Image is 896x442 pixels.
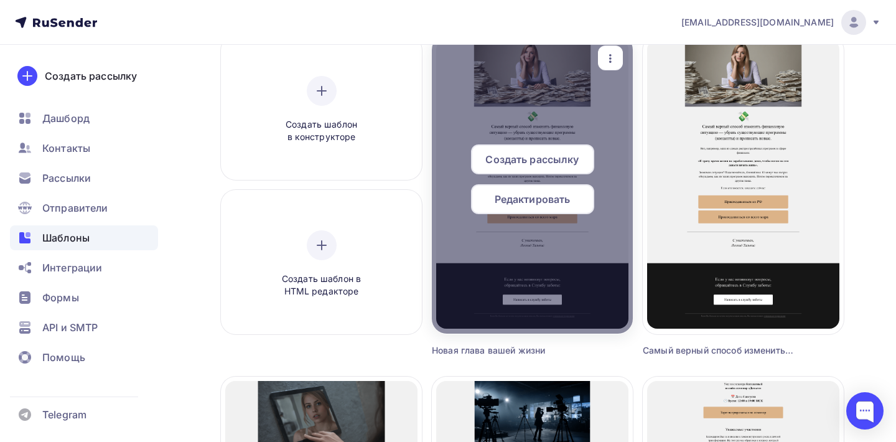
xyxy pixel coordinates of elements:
[485,152,579,167] span: Создать рассылку
[45,68,137,83] div: Создать рассылку
[42,260,102,275] span: Интеграции
[10,166,158,190] a: Рассылки
[42,141,90,156] span: Контакты
[643,344,793,357] div: Самый верный способ изменить финансовую ситуацию
[263,273,381,298] span: Создать шаблон в HTML редакторе
[42,230,90,245] span: Шаблоны
[495,192,571,207] span: Редактировать
[10,225,158,250] a: Шаблоны
[10,285,158,310] a: Формы
[42,407,86,422] span: Telegram
[42,171,91,186] span: Рассылки
[681,16,834,29] span: [EMAIL_ADDRESS][DOMAIN_NAME]
[42,350,85,365] span: Помощь
[10,195,158,220] a: Отправители
[42,290,79,305] span: Формы
[42,111,90,126] span: Дашборд
[10,136,158,161] a: Контакты
[10,106,158,131] a: Дашборд
[263,118,381,144] span: Создать шаблон в конструкторе
[42,320,98,335] span: API и SMTP
[42,200,108,215] span: Отправители
[432,344,582,357] div: Новая глава вашей жизни
[681,10,881,35] a: [EMAIL_ADDRESS][DOMAIN_NAME]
